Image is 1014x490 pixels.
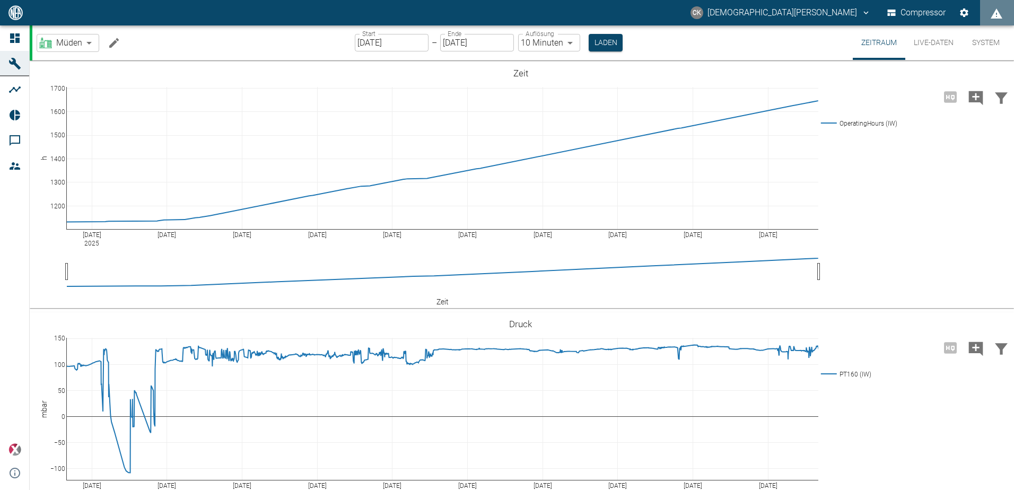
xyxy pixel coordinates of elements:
[526,29,554,38] label: Auflösung
[989,334,1014,362] button: Daten filtern
[989,83,1014,111] button: Daten filtern
[853,25,905,60] button: Zeitraum
[8,443,21,456] img: Xplore Logo
[885,3,948,22] button: Compressor
[362,29,375,38] label: Start
[589,34,623,51] button: Laden
[39,37,82,49] a: Müden
[432,37,437,49] p: –
[518,34,580,51] div: 10 Minuten
[7,5,24,20] img: logo
[440,34,514,51] input: DD.MM.YYYY
[962,25,1010,60] button: System
[938,342,963,352] span: Hohe Auflösung nur für Zeiträume von <3 Tagen verfügbar
[355,34,429,51] input: DD.MM.YYYY
[690,6,703,19] div: CK
[963,334,989,362] button: Kommentar hinzufügen
[955,3,974,22] button: Einstellungen
[448,29,461,38] label: Ende
[689,3,872,22] button: christian.kraft@arcanum-energy.de
[963,83,989,111] button: Kommentar hinzufügen
[905,25,962,60] button: Live-Daten
[938,91,963,101] span: Hohe Auflösung nur für Zeiträume von <3 Tagen verfügbar
[56,37,82,49] span: Müden
[103,32,125,54] button: Machine bearbeiten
